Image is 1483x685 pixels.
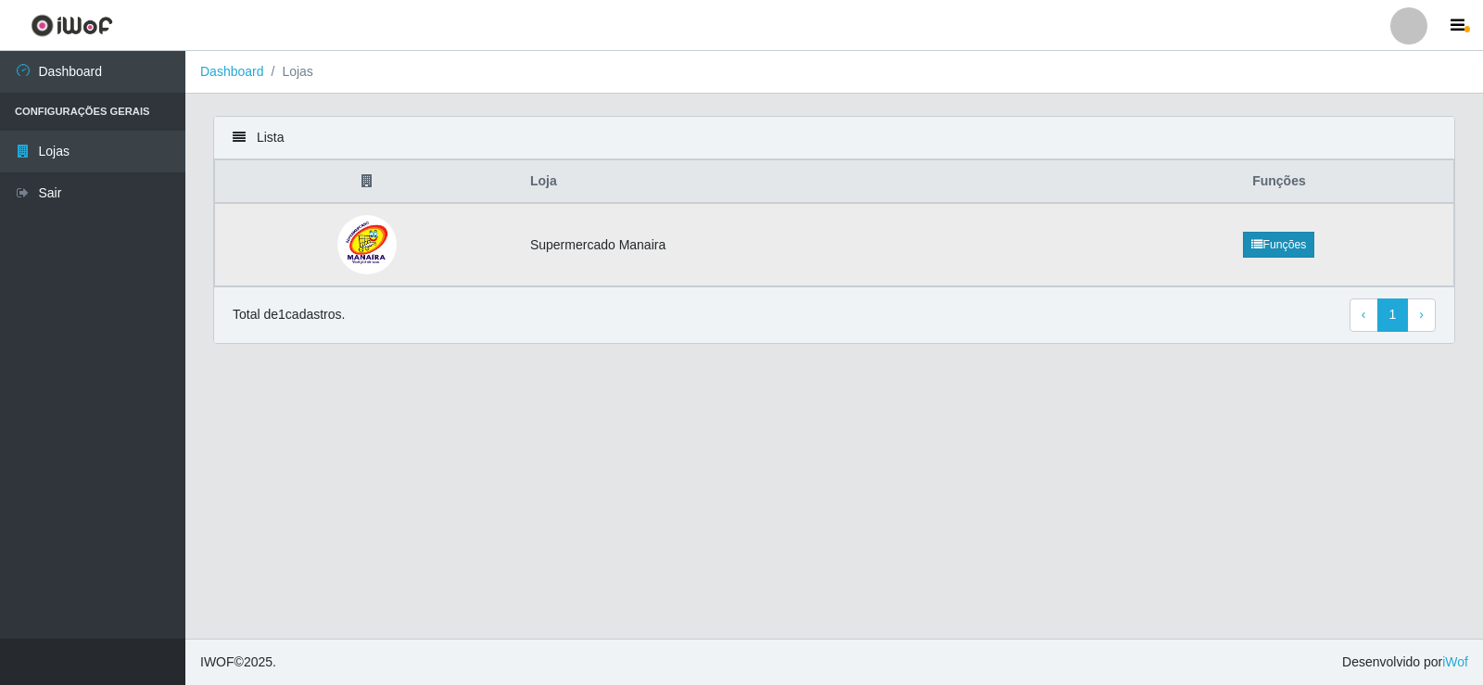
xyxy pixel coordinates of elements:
span: © 2025 . [200,653,276,672]
a: Dashboard [200,64,264,79]
span: › [1419,307,1424,322]
nav: breadcrumb [185,51,1483,94]
td: Supermercado Manaira [519,203,1105,286]
img: CoreUI Logo [31,14,113,37]
span: IWOF [200,654,234,669]
a: Next [1407,298,1436,332]
span: ‹ [1362,307,1366,322]
a: iWof [1442,654,1468,669]
p: Total de 1 cadastros. [233,305,345,324]
a: Previous [1350,298,1378,332]
a: 1 [1377,298,1409,332]
img: Supermercado Manaira [337,215,397,274]
li: Lojas [264,62,313,82]
th: Funções [1105,160,1454,204]
nav: pagination [1350,298,1436,332]
span: Desenvolvido por [1342,653,1468,672]
th: Loja [519,160,1105,204]
a: Funções [1243,232,1314,258]
div: Lista [214,117,1454,159]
